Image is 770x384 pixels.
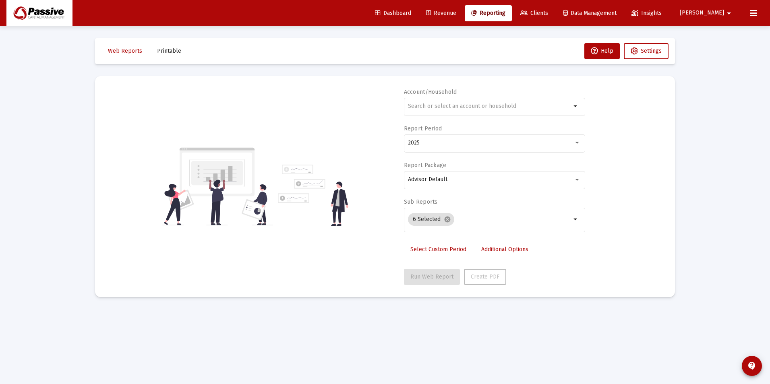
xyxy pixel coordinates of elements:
label: Sub Reports [404,198,438,205]
a: Reporting [465,5,512,21]
span: Revenue [426,10,456,17]
a: Dashboard [368,5,418,21]
input: Search or select an account or household [408,103,571,109]
span: Settings [641,47,662,54]
span: Select Custom Period [410,246,466,253]
label: Report Period [404,125,442,132]
button: Help [584,43,620,59]
button: Run Web Report [404,269,460,285]
mat-icon: contact_support [747,361,757,371]
mat-chip: 6 Selected [408,213,454,226]
span: Create PDF [471,273,499,280]
mat-icon: arrow_drop_down [724,5,734,21]
a: Insights [625,5,668,21]
a: Data Management [557,5,623,21]
a: Revenue [420,5,463,21]
span: Help [591,47,613,54]
button: Create PDF [464,269,506,285]
button: Settings [624,43,669,59]
span: Data Management [563,10,617,17]
span: Additional Options [481,246,528,253]
span: Clients [520,10,548,17]
img: Dashboard [12,5,66,21]
span: Run Web Report [410,273,453,280]
mat-icon: arrow_drop_down [571,101,581,111]
a: Clients [514,5,555,21]
button: Printable [151,43,188,59]
span: Web Reports [108,47,142,54]
span: Reporting [471,10,505,17]
button: [PERSON_NAME] [670,5,743,21]
label: Report Package [404,162,447,169]
span: [PERSON_NAME] [680,10,724,17]
span: Advisor Default [408,176,447,183]
span: 2025 [408,139,420,146]
mat-chip-list: Selection [408,211,571,227]
img: reporting-alt [278,165,348,226]
img: reporting [162,147,273,226]
span: Insights [631,10,662,17]
button: Web Reports [101,43,149,59]
span: Dashboard [375,10,411,17]
mat-icon: arrow_drop_down [571,215,581,224]
mat-icon: cancel [444,216,451,223]
label: Account/Household [404,89,457,95]
span: Printable [157,47,181,54]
